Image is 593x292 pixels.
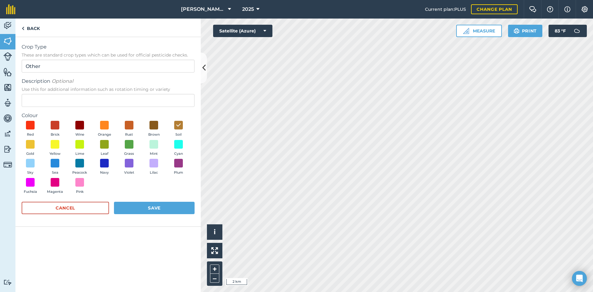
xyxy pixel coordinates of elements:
button: Lime [71,140,88,157]
button: Magenta [46,178,64,195]
button: Gold [22,140,39,157]
span: i [214,228,216,236]
span: Lime [75,151,84,157]
button: Leaf [96,140,113,157]
span: Red [27,132,34,138]
span: Use this for additional information such as rotation timing or variety [22,86,195,92]
button: Cancel [22,202,109,214]
button: Measure [456,25,502,37]
button: Fuchsia [22,178,39,195]
span: Description [22,78,195,85]
span: Magenta [47,189,63,195]
span: Plum [174,170,183,176]
img: fieldmargin Logo [6,4,15,14]
span: Lilac [150,170,158,176]
button: Grass [120,140,138,157]
span: These are standard crop types which can be used for official pesticide checks. [22,52,195,58]
button: Violet [120,159,138,176]
span: 83 ° F [555,25,566,37]
img: svg+xml;base64,PD94bWwgdmVyc2lvbj0iMS4wIiBlbmNvZGluZz0idXRmLTgiPz4KPCEtLSBHZW5lcmF0b3I6IEFkb2JlIE... [3,160,12,169]
span: Pink [76,189,84,195]
button: Sea [46,159,64,176]
button: Sky [22,159,39,176]
button: Satellite (Azure) [213,25,272,37]
a: Change plan [471,4,518,14]
span: 2025 [242,6,254,13]
span: Brick [51,132,60,138]
span: Soil [175,132,182,138]
span: Orange [98,132,111,138]
button: Cyan [170,140,187,157]
img: A question mark icon [546,6,554,12]
button: Red [22,121,39,138]
label: Colour [22,112,195,119]
input: Start typing to search for crop type [22,60,195,73]
button: Brick [46,121,64,138]
img: Four arrows, one pointing top left, one top right, one bottom right and the last bottom left [211,247,218,254]
img: svg+xml;base64,PD94bWwgdmVyc2lvbj0iMS4wIiBlbmNvZGluZz0idXRmLTgiPz4KPCEtLSBHZW5lcmF0b3I6IEFkb2JlIE... [571,25,583,37]
span: Sea [52,170,58,176]
span: Leaf [101,151,108,157]
img: svg+xml;base64,PD94bWwgdmVyc2lvbj0iMS4wIiBlbmNvZGluZz0idXRmLTgiPz4KPCEtLSBHZW5lcmF0b3I6IEFkb2JlIE... [3,145,12,154]
button: Wine [71,121,88,138]
span: Wine [75,132,84,138]
span: Current plan : PLUS [425,6,466,13]
img: A cog icon [581,6,588,12]
img: Ruler icon [463,28,469,34]
button: Soil [170,121,187,138]
button: Save [114,202,195,214]
img: svg+xml;base64,PHN2ZyB4bWxucz0iaHR0cDovL3d3dy53My5vcmcvMjAwMC9zdmciIHdpZHRoPSIxOCIgaGVpZ2h0PSIyNC... [176,121,181,129]
span: Rust [125,132,133,138]
button: Brown [145,121,162,138]
img: svg+xml;base64,PD94bWwgdmVyc2lvbj0iMS4wIiBlbmNvZGluZz0idXRmLTgiPz4KPCEtLSBHZW5lcmF0b3I6IEFkb2JlIE... [3,98,12,108]
button: Navy [96,159,113,176]
span: Yellow [49,151,61,157]
img: svg+xml;base64,PHN2ZyB4bWxucz0iaHR0cDovL3d3dy53My5vcmcvMjAwMC9zdmciIHdpZHRoPSI5IiBoZWlnaHQ9IjI0Ii... [22,25,24,32]
button: Rust [120,121,138,138]
img: svg+xml;base64,PHN2ZyB4bWxucz0iaHR0cDovL3d3dy53My5vcmcvMjAwMC9zdmciIHdpZHRoPSI1NiIgaGVpZ2h0PSI2MC... [3,83,12,92]
img: svg+xml;base64,PD94bWwgdmVyc2lvbj0iMS4wIiBlbmNvZGluZz0idXRmLTgiPz4KPCEtLSBHZW5lcmF0b3I6IEFkb2JlIE... [3,279,12,285]
button: Print [508,25,543,37]
img: svg+xml;base64,PD94bWwgdmVyc2lvbj0iMS4wIiBlbmNvZGluZz0idXRmLTgiPz4KPCEtLSBHZW5lcmF0b3I6IEFkb2JlIE... [3,52,12,61]
span: Peacock [72,170,87,176]
img: svg+xml;base64,PHN2ZyB4bWxucz0iaHR0cDovL3d3dy53My5vcmcvMjAwMC9zdmciIHdpZHRoPSI1NiIgaGVpZ2h0PSI2MC... [3,36,12,46]
button: Peacock [71,159,88,176]
img: svg+xml;base64,PD94bWwgdmVyc2lvbj0iMS4wIiBlbmNvZGluZz0idXRmLTgiPz4KPCEtLSBHZW5lcmF0b3I6IEFkb2JlIE... [3,21,12,30]
img: svg+xml;base64,PHN2ZyB4bWxucz0iaHR0cDovL3d3dy53My5vcmcvMjAwMC9zdmciIHdpZHRoPSIxOSIgaGVpZ2h0PSIyNC... [514,27,519,35]
button: Plum [170,159,187,176]
img: svg+xml;base64,PHN2ZyB4bWxucz0iaHR0cDovL3d3dy53My5vcmcvMjAwMC9zdmciIHdpZHRoPSIxNyIgaGVpZ2h0PSIxNy... [564,6,570,13]
span: Brown [148,132,160,138]
span: Gold [26,151,34,157]
img: svg+xml;base64,PHN2ZyB4bWxucz0iaHR0cDovL3d3dy53My5vcmcvMjAwMC9zdmciIHdpZHRoPSI1NiIgaGVpZ2h0PSI2MC... [3,67,12,77]
a: Back [15,19,46,37]
button: Lilac [145,159,162,176]
span: Violet [124,170,134,176]
div: Open Intercom Messenger [572,271,587,286]
button: Pink [71,178,88,195]
span: Sky [27,170,33,176]
button: 83 °F [549,25,587,37]
img: svg+xml;base64,PD94bWwgdmVyc2lvbj0iMS4wIiBlbmNvZGluZz0idXRmLTgiPz4KPCEtLSBHZW5lcmF0b3I6IEFkb2JlIE... [3,129,12,138]
span: Navy [100,170,109,176]
button: Yellow [46,140,64,157]
span: Cyan [174,151,183,157]
button: Orange [96,121,113,138]
img: svg+xml;base64,PD94bWwgdmVyc2lvbj0iMS4wIiBlbmNvZGluZz0idXRmLTgiPz4KPCEtLSBHZW5lcmF0b3I6IEFkb2JlIE... [3,114,12,123]
span: [PERSON_NAME] Farm [181,6,225,13]
button: – [210,274,219,283]
button: Mint [145,140,162,157]
button: + [210,264,219,274]
em: Optional [52,78,73,84]
span: Crop Type [22,43,195,51]
span: Grass [124,151,134,157]
img: Two speech bubbles overlapping with the left bubble in the forefront [529,6,536,12]
span: Mint [150,151,158,157]
span: Fuchsia [24,189,37,195]
button: i [207,224,222,240]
